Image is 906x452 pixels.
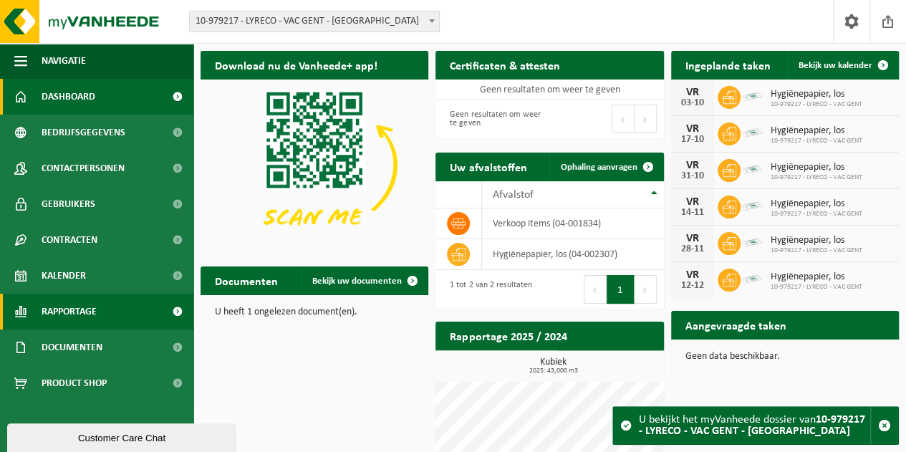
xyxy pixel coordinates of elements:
h2: Ingeplande taken [671,51,785,79]
p: U heeft 1 ongelezen document(en). [215,307,414,317]
span: 10-979217 - LYRECO - VAC GENT [771,137,862,145]
span: Documenten [42,330,102,365]
div: 14-11 [678,208,707,218]
span: Rapportage [42,294,97,330]
td: hygiënepapier, los (04-002307) [482,239,664,270]
a: Bekijk uw documenten [301,266,427,295]
span: Hygiënepapier, los [771,198,862,210]
a: Ophaling aanvragen [549,153,662,181]
span: 10-979217 - LYRECO - VAC GENT [771,246,862,255]
span: Gebruikers [42,186,95,222]
span: Hygiënepapier, los [771,125,862,137]
span: Hygiënepapier, los [771,89,862,100]
iframe: chat widget [7,420,239,452]
button: Previous [584,275,607,304]
h2: Rapportage 2025 / 2024 [435,322,581,350]
div: VR [678,269,707,281]
strong: 10-979217 - LYRECO - VAC GENT - [GEOGRAPHIC_DATA] [639,414,865,437]
span: 2025: 43,000 m3 [443,367,663,375]
h2: Certificaten & attesten [435,51,574,79]
a: Bekijk rapportage [557,350,662,378]
span: Hygiënepapier, los [771,162,862,173]
span: Afvalstof [493,189,534,201]
h2: Documenten [201,266,292,294]
div: Geen resultaten om weer te geven [443,103,542,135]
img: LP-SK-00500-LPE-16 [741,230,765,254]
span: 10-979217 - LYRECO - VAC GENT [771,210,862,218]
div: VR [678,87,707,98]
span: Hygiënepapier, los [771,235,862,246]
span: Contracten [42,222,97,258]
button: Next [635,275,657,304]
span: Bekijk uw kalender [799,61,872,70]
div: 12-12 [678,281,707,291]
span: 10-979217 - LYRECO - VAC GENT [771,283,862,292]
img: LP-SK-00500-LPE-16 [741,120,765,145]
img: LP-SK-00500-LPE-16 [741,193,765,218]
div: 1 tot 2 van 2 resultaten [443,274,531,305]
button: Next [635,105,657,133]
div: VR [678,160,707,171]
span: Dashboard [42,79,95,115]
div: 17-10 [678,135,707,145]
span: Bedrijfsgegevens [42,115,125,150]
span: 10-979217 - LYRECO - VAC GENT [771,173,862,182]
button: 1 [607,275,635,304]
img: LP-SK-00500-LPE-16 [741,84,765,108]
img: LP-SK-00500-LPE-16 [741,266,765,291]
td: verkoop items (04-001834) [482,208,664,239]
h2: Aangevraagde taken [671,311,801,339]
span: Contactpersonen [42,150,125,186]
span: Ophaling aanvragen [561,163,637,172]
div: VR [678,196,707,208]
span: 10-979217 - LYRECO - VAC GENT - GENT [190,11,439,32]
span: 10-979217 - LYRECO - VAC GENT - GENT [189,11,440,32]
p: Geen data beschikbaar. [685,352,885,362]
div: VR [678,233,707,244]
div: 31-10 [678,171,707,181]
img: Download de VHEPlus App [201,80,428,251]
a: Bekijk uw kalender [787,51,897,80]
img: LP-SK-00500-LPE-16 [741,157,765,181]
div: VR [678,123,707,135]
span: 10-979217 - LYRECO - VAC GENT [771,100,862,109]
h3: Kubiek [443,357,663,375]
h2: Download nu de Vanheede+ app! [201,51,392,79]
span: Hygiënepapier, los [771,271,862,283]
div: 03-10 [678,98,707,108]
span: Product Shop [42,365,107,401]
button: Previous [612,105,635,133]
div: 28-11 [678,244,707,254]
span: Kalender [42,258,86,294]
span: Bekijk uw documenten [312,277,402,286]
td: Geen resultaten om weer te geven [435,80,663,100]
h2: Uw afvalstoffen [435,153,541,181]
div: U bekijkt het myVanheede dossier van [639,407,870,444]
span: Navigatie [42,43,86,79]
